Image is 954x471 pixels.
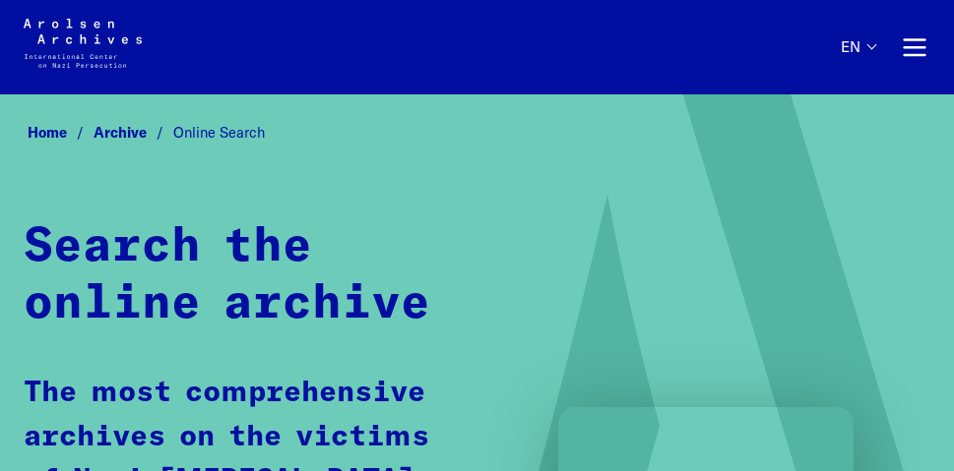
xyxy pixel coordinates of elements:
[173,123,265,142] span: Online Search
[28,123,94,142] a: Home
[94,123,173,142] a: Archive
[841,19,930,75] nav: Primary
[24,223,430,327] strong: Search the online archive
[841,38,875,93] button: English, language selection
[24,118,930,147] nav: Breadcrumb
